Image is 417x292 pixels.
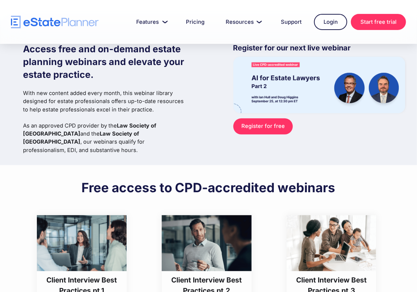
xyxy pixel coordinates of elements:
a: Resources [217,15,268,29]
p: With new content added every month, this webinar library designed for estate professionals offers... [23,89,187,154]
a: Support [272,15,310,29]
a: Login [314,14,347,30]
a: Pricing [177,15,213,29]
a: home [11,16,99,29]
a: Features [127,15,173,29]
h1: Access free and on-demand estate planning webinars and elevate your estate practice. [23,43,187,81]
a: Register for free [233,118,293,134]
a: Start free trial [351,14,406,30]
p: Register for our next live webinar [233,43,405,57]
img: eState Academy webinar [233,57,405,113]
h2: Free access to CPD-accredited webinars [82,179,336,196]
